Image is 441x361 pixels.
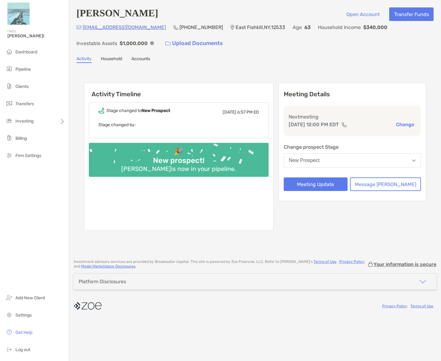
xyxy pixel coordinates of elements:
a: Activity [76,56,92,63]
a: Accounts [131,56,150,63]
span: 6:57 PM ED [237,110,259,115]
a: Terms of Use [314,259,336,264]
button: New Prospect [284,153,421,168]
a: Privacy Policy [339,259,365,264]
img: button icon [165,41,171,46]
img: get-help icon [6,328,13,336]
h6: Activity Timeline [84,83,273,98]
a: Upload Documents [161,37,227,50]
img: Location Icon [230,25,234,30]
span: Investing [15,118,34,124]
img: Info Icon [150,41,154,45]
img: logout icon [6,346,13,353]
a: Privacy Policy [382,304,407,308]
img: Zoe Logo [7,2,30,25]
a: Model Marketplace Disclosures [81,264,135,268]
img: transfers icon [6,100,13,107]
span: Pipeline [15,67,31,72]
h4: [PERSON_NAME] [76,7,158,21]
span: Log out [15,347,30,352]
button: Open Account [341,7,384,21]
span: Clients [15,84,29,89]
span: Add New Client [15,295,45,301]
p: Age [293,23,302,31]
img: add_new_client icon [6,294,13,301]
p: Next meeting [289,113,416,121]
img: Phone Icon [173,25,178,30]
p: Your information is secure [373,261,436,267]
img: icon arrow [419,278,427,285]
p: [PHONE_NUMBER] [179,23,223,31]
div: [PERSON_NAME] is now in your pipeline. [119,165,238,172]
img: dashboard icon [6,48,13,55]
span: Billing [15,136,27,141]
div: Platform Disclosures [79,279,126,284]
span: [DATE] [223,110,236,115]
img: billing icon [6,134,13,142]
img: pipeline icon [6,65,13,73]
span: Firm Settings [15,153,41,158]
p: $1,000,000 [120,39,148,47]
p: [DATE] 12:00 PM EDT [289,121,339,128]
p: Household Income [318,23,361,31]
img: company logo [74,299,101,313]
p: Investment advisory services are provided by Breakwater Capital . This site is powered by Zoe Fin... [74,259,367,269]
img: firm-settings icon [6,151,13,159]
p: Meeting Details [284,90,421,98]
span: [PERSON_NAME]! [7,33,65,39]
img: communication type [341,122,347,127]
button: Change [394,121,416,128]
div: Stage changed to [106,108,170,113]
img: Email Icon [76,26,81,29]
a: Terms of Use [410,304,433,308]
a: Household [101,56,122,63]
span: Settings [15,313,32,318]
p: East Fishkill , NY , 12533 [236,23,285,31]
span: Dashboard [15,49,37,55]
img: Open dropdown arrow [412,160,416,162]
b: New Prospect [142,108,170,113]
p: [EMAIL_ADDRESS][DOMAIN_NAME] [83,23,166,31]
img: investing icon [6,117,13,124]
p: Stage changed by: [98,121,259,129]
p: $340,000 [363,23,387,31]
img: settings icon [6,311,13,318]
img: clients icon [6,82,13,90]
div: New Prospect [289,158,320,163]
div: 🎉 [171,147,186,156]
p: Investable Assets [76,39,117,47]
img: Event icon [98,108,104,114]
button: Message [PERSON_NAME] [350,177,421,191]
span: Transfers [15,101,34,106]
div: New prospect! [150,156,207,165]
button: Transfer Funds [389,7,434,21]
button: Meeting Update [284,177,348,191]
p: 63 [304,23,311,31]
p: Change prospect Stage [284,143,421,151]
span: Get Help [15,330,32,335]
